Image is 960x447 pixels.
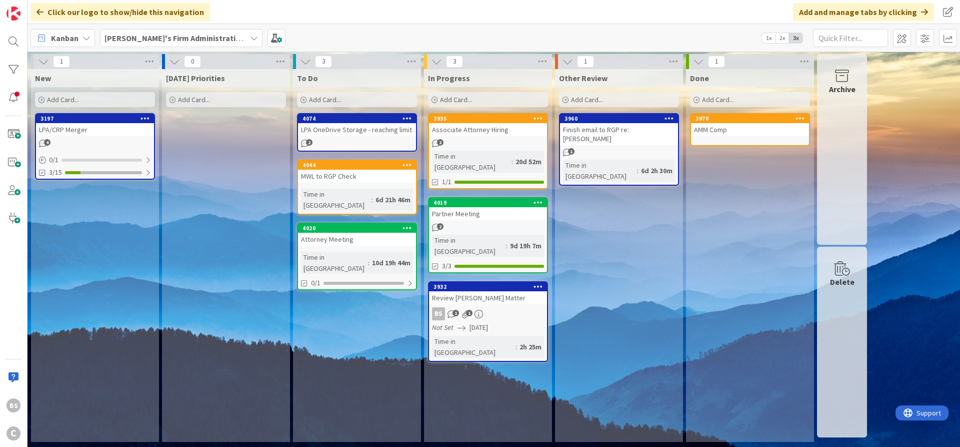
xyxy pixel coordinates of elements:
span: Kanban [51,32,78,44]
a: 4020Attorney MeetingTime in [GEOGRAPHIC_DATA]:10d 19h 44m0/1 [297,223,417,290]
div: Review [PERSON_NAME] Matter [429,291,547,304]
span: 3 [446,56,463,68]
input: Quick Filter... [813,29,888,47]
div: Time in [GEOGRAPHIC_DATA] [432,151,511,173]
div: AMM Comp [691,123,809,136]
div: 20d 52m [513,156,544,167]
a: 4019Partner MeetingTime in [GEOGRAPHIC_DATA]:9d 19h 7m3/3 [428,197,548,273]
span: 2 [437,223,443,230]
span: 0/1 [311,278,320,288]
div: MWL to RGP Check [298,170,416,183]
span: New [35,73,51,83]
a: 3932Review [PERSON_NAME] MatterBSNot Set[DATE]Time in [GEOGRAPHIC_DATA]:2h 25m [428,281,548,362]
div: 3932 [433,283,547,290]
span: : [506,240,507,251]
div: 4019 [433,199,547,206]
div: 3935 [429,114,547,123]
div: 3935Associate Attorney Hiring [429,114,547,136]
div: Archive [829,83,855,95]
a: 4044MWL to RGP CheckTime in [GEOGRAPHIC_DATA]:6d 21h 46m [297,160,417,215]
div: 0/1 [36,154,154,166]
span: Add Card... [702,95,734,104]
span: Add Card... [178,95,210,104]
span: 3/3 [442,261,451,271]
a: 3197LPA/CRP Merger0/13/15 [35,113,155,180]
div: 4020 [298,224,416,233]
div: Delete [830,276,854,288]
span: 0 / 1 [49,155,58,165]
span: Add Card... [47,95,79,104]
span: 3 [315,56,332,68]
div: BS [432,307,445,320]
div: 4044 [302,162,416,169]
span: Other Review [559,73,607,83]
a: 4074LPA OneDrive Storage - reaching limit [297,113,417,152]
span: 1 [466,310,472,316]
span: Done [690,73,709,83]
div: 4044 [298,161,416,170]
div: 4074 [298,114,416,123]
div: 4074 [302,115,416,122]
a: 3960Finish email to RGP re: [PERSON_NAME]Time in [GEOGRAPHIC_DATA]:6d 2h 30m [559,113,679,186]
div: 4044MWL to RGP Check [298,161,416,183]
span: 1 [452,310,459,316]
div: 2h 25m [517,341,544,352]
span: 2 [437,139,443,146]
div: Time in [GEOGRAPHIC_DATA] [432,235,506,257]
span: : [371,194,373,205]
div: 9d 19h 7m [507,240,544,251]
span: In Progress [428,73,470,83]
div: 3197 [40,115,154,122]
span: 2 [306,139,312,146]
div: 3970 [691,114,809,123]
div: C [6,426,20,440]
div: 3960Finish email to RGP re: [PERSON_NAME] [560,114,678,145]
div: 3970AMM Comp [691,114,809,136]
div: 4019 [429,198,547,207]
div: Click our logo to show/hide this navigation [30,3,210,21]
span: To Do [297,73,318,83]
div: 4019Partner Meeting [429,198,547,220]
div: 3932 [429,282,547,291]
div: Time in [GEOGRAPHIC_DATA] [301,189,371,211]
div: Attorney Meeting [298,233,416,246]
span: Add Card... [309,95,341,104]
div: 6d 21h 46m [373,194,413,205]
span: 1/1 [442,177,451,187]
i: Not Set [432,323,453,332]
div: 3197LPA/CRP Merger [36,114,154,136]
span: Add Card... [571,95,603,104]
span: Add Card... [440,95,472,104]
div: LPA/CRP Merger [36,123,154,136]
span: 1 [568,148,574,155]
div: 3197 [36,114,154,123]
span: : [515,341,517,352]
span: 1x [762,33,775,43]
span: 3x [789,33,802,43]
div: 3970 [695,115,809,122]
span: Support [21,2,45,14]
div: BS [6,398,20,412]
span: 0 [184,56,201,68]
div: 10d 19h 44m [369,257,413,268]
div: 3960 [560,114,678,123]
a: 3935Associate Attorney HiringTime in [GEOGRAPHIC_DATA]:20d 52m1/1 [428,113,548,189]
span: : [511,156,513,167]
span: 1 [577,56,594,68]
div: BS [429,307,547,320]
div: 3960 [564,115,678,122]
div: Finish email to RGP re: [PERSON_NAME] [560,123,678,145]
div: Time in [GEOGRAPHIC_DATA] [301,252,368,274]
span: 2x [775,33,789,43]
span: 3/15 [49,167,62,178]
div: Partner Meeting [429,207,547,220]
div: LPA OneDrive Storage - reaching limit [298,123,416,136]
span: [DATE] [469,322,488,333]
span: 1 [708,56,725,68]
span: 1 [53,56,70,68]
div: 4074LPA OneDrive Storage - reaching limit [298,114,416,136]
div: 6d 2h 30m [638,165,675,176]
div: Time in [GEOGRAPHIC_DATA] [563,160,637,182]
div: 3932Review [PERSON_NAME] Matter [429,282,547,304]
div: 3935 [433,115,547,122]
